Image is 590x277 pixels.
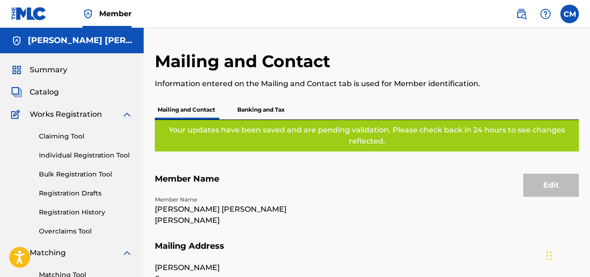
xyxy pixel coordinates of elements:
[11,7,47,20] img: MLC Logo
[546,242,552,270] div: Arrastar
[11,109,23,120] img: Works Registration
[30,87,59,98] span: Catalog
[11,64,22,76] img: Summary
[155,78,482,89] p: Information entered on the Mailing and Contact tab is used for Member identification.
[155,195,318,204] p: Member Name
[39,151,133,160] a: Individual Registration Tool
[155,262,318,273] p: [PERSON_NAME]
[155,51,335,72] h2: Mailing and Contact
[39,189,133,198] a: Registration Drafts
[30,247,66,258] span: Matching
[564,162,590,236] iframe: Resource Center
[155,204,318,226] p: [PERSON_NAME] [PERSON_NAME] [PERSON_NAME]
[30,64,67,76] span: Summary
[235,100,287,120] p: Banking and Tax
[536,5,555,23] div: Help
[540,8,551,19] img: help
[39,227,133,236] a: Overclaims Tool
[516,8,527,19] img: search
[162,125,571,147] p: Your updates have been saved and are pending validation. Please check back in 24 hours to see cha...
[155,174,579,195] h5: Member Name
[11,64,67,76] a: SummarySummary
[11,87,22,98] img: Catalog
[11,247,23,258] img: Matching
[121,247,133,258] img: expand
[11,35,22,46] img: Accounts
[121,109,133,120] img: expand
[99,8,132,19] span: Member
[544,233,590,277] iframe: Chat Widget
[155,241,579,263] h5: Mailing Address
[39,132,133,141] a: Claiming Tool
[30,109,102,120] span: Works Registration
[82,8,94,19] img: Top Rightsholder
[39,208,133,217] a: Registration History
[155,100,218,120] p: Mailing and Contact
[512,5,531,23] a: Public Search
[39,170,133,179] a: Bulk Registration Tool
[544,233,590,277] div: Widget de chat
[560,5,579,23] div: User Menu
[11,87,59,98] a: CatalogCatalog
[28,35,133,46] h5: Claudio Jorge Silva Marques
